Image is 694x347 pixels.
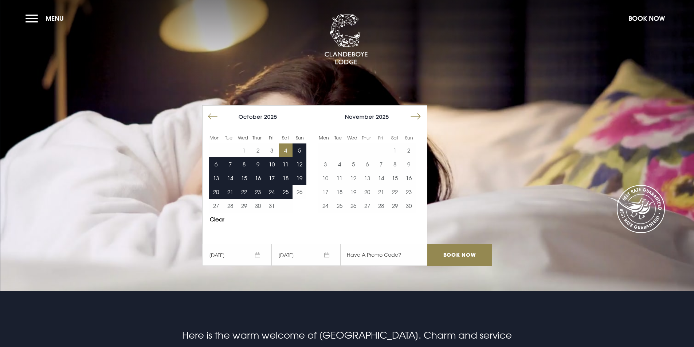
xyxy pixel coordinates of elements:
button: 5 [293,143,306,157]
td: Choose Tuesday, November 11, 2025 as your end date. [332,171,346,185]
button: 19 [293,171,306,185]
td: Choose Friday, October 3, 2025 as your end date. [265,143,279,157]
td: Choose Monday, November 3, 2025 as your end date. [318,157,332,171]
img: Clandeboye Lodge [324,14,368,65]
button: 21 [223,185,237,199]
button: 29 [237,199,251,213]
td: Choose Monday, October 13, 2025 as your end date. [209,171,223,185]
td: Choose Thursday, October 16, 2025 as your end date. [251,171,265,185]
td: Choose Friday, October 17, 2025 as your end date. [265,171,279,185]
button: 18 [332,185,346,199]
td: Selected. Saturday, October 4, 2025 [279,143,293,157]
button: 18 [279,171,293,185]
td: Choose Friday, November 28, 2025 as your end date. [374,199,388,213]
td: Choose Tuesday, October 7, 2025 as your end date. [223,157,237,171]
button: 8 [237,157,251,171]
td: Choose Thursday, October 9, 2025 as your end date. [251,157,265,171]
button: 25 [279,185,293,199]
td: Choose Friday, October 10, 2025 as your end date. [265,157,279,171]
button: 27 [360,199,374,213]
button: 23 [251,185,265,199]
td: Choose Sunday, November 9, 2025 as your end date. [402,157,416,171]
td: Choose Monday, November 24, 2025 as your end date. [318,199,332,213]
button: 10 [318,171,332,185]
td: Choose Saturday, October 11, 2025 as your end date. [279,157,293,171]
td: Choose Sunday, October 26, 2025 as your end date. [293,185,306,199]
td: Choose Monday, October 6, 2025 as your end date. [209,157,223,171]
td: Choose Saturday, November 8, 2025 as your end date. [388,157,402,171]
button: 20 [209,185,223,199]
td: Choose Wednesday, October 15, 2025 as your end date. [237,171,251,185]
span: [DATE] [271,244,341,266]
span: [DATE] [202,244,271,266]
button: Move forward to switch to the next month. [409,110,423,123]
button: 23 [402,185,416,199]
button: 27 [209,199,223,213]
button: 7 [374,157,388,171]
td: Choose Wednesday, November 26, 2025 as your end date. [346,199,360,213]
td: Choose Wednesday, November 5, 2025 as your end date. [346,157,360,171]
button: 17 [265,171,279,185]
td: Choose Wednesday, October 8, 2025 as your end date. [237,157,251,171]
td: Choose Sunday, November 2, 2025 as your end date. [402,143,416,157]
td: Choose Thursday, October 2, 2025 as your end date. [251,143,265,157]
button: 11 [332,171,346,185]
button: 4 [279,143,293,157]
td: Choose Tuesday, October 14, 2025 as your end date. [223,171,237,185]
input: Book Now [427,244,491,266]
button: 28 [374,199,388,213]
td: Choose Tuesday, November 4, 2025 as your end date. [332,157,346,171]
button: 15 [237,171,251,185]
button: 3 [265,143,279,157]
td: Choose Thursday, November 27, 2025 as your end date. [360,199,374,213]
td: Choose Thursday, November 13, 2025 as your end date. [360,171,374,185]
button: 7 [223,157,237,171]
button: 13 [209,171,223,185]
button: 8 [388,157,402,171]
button: 30 [251,199,265,213]
td: Choose Wednesday, October 22, 2025 as your end date. [237,185,251,199]
button: 24 [265,185,279,199]
button: 14 [223,171,237,185]
td: Choose Tuesday, October 21, 2025 as your end date. [223,185,237,199]
td: Choose Friday, November 14, 2025 as your end date. [374,171,388,185]
td: Choose Tuesday, October 28, 2025 as your end date. [223,199,237,213]
button: 1 [388,143,402,157]
td: Choose Thursday, November 6, 2025 as your end date. [360,157,374,171]
td: Choose Tuesday, November 25, 2025 as your end date. [332,199,346,213]
button: 6 [360,157,374,171]
td: Choose Thursday, October 23, 2025 as your end date. [251,185,265,199]
button: 11 [279,157,293,171]
button: 26 [293,185,306,199]
span: 2025 [264,114,277,120]
td: Choose Sunday, October 19, 2025 as your end date. [293,171,306,185]
td: Choose Thursday, November 20, 2025 as your end date. [360,185,374,199]
button: 10 [265,157,279,171]
span: October [239,114,262,120]
button: 14 [374,171,388,185]
td: Choose Sunday, October 5, 2025 as your end date. [293,143,306,157]
button: Menu [26,11,67,26]
span: November [345,114,374,120]
button: 31 [265,199,279,213]
span: Menu [46,14,64,23]
td: Choose Sunday, November 30, 2025 as your end date. [402,199,416,213]
td: Choose Wednesday, October 29, 2025 as your end date. [237,199,251,213]
button: 6 [209,157,223,171]
td: Choose Wednesday, November 19, 2025 as your end date. [346,185,360,199]
td: Choose Saturday, November 22, 2025 as your end date. [388,185,402,199]
button: 17 [318,185,332,199]
td: Choose Saturday, November 15, 2025 as your end date. [388,171,402,185]
button: 22 [388,185,402,199]
td: Choose Saturday, October 25, 2025 as your end date. [279,185,293,199]
button: 12 [346,171,360,185]
button: 24 [318,199,332,213]
button: 2 [402,143,416,157]
td: Choose Sunday, November 23, 2025 as your end date. [402,185,416,199]
button: Clear [210,217,224,222]
button: Book Now [625,11,668,26]
button: 21 [374,185,388,199]
input: Have A Promo Code? [341,244,427,266]
button: 19 [346,185,360,199]
button: 22 [237,185,251,199]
